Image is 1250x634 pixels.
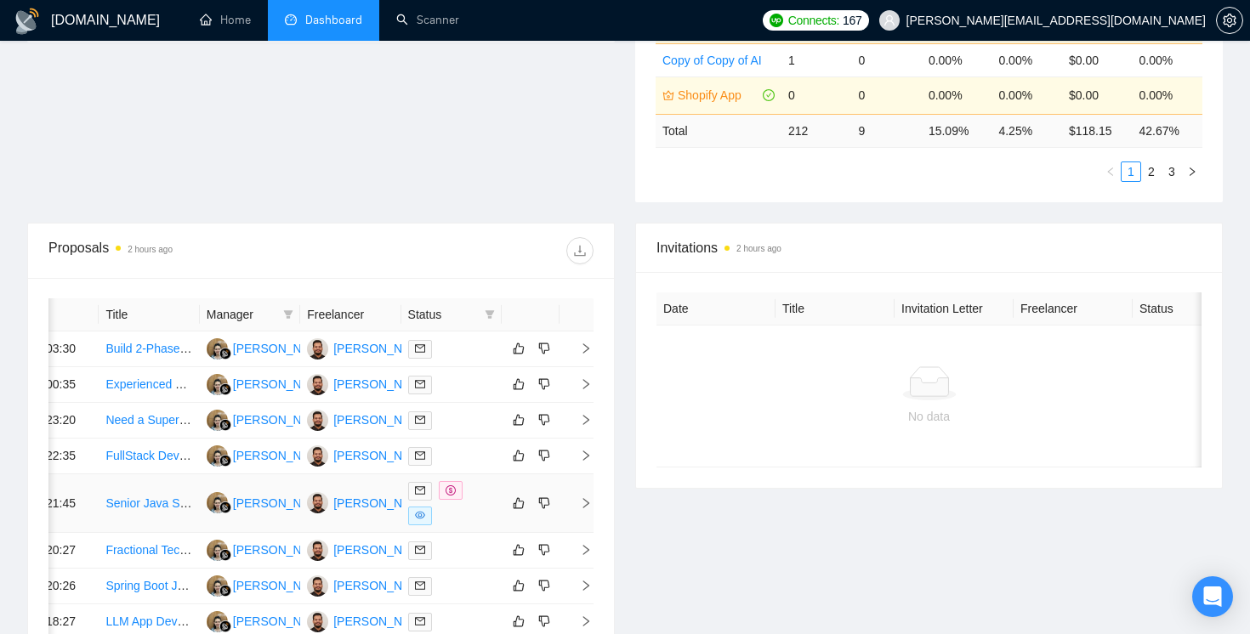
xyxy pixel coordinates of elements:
[513,377,525,391] span: like
[538,377,550,391] span: dislike
[1121,161,1141,182] li: 1
[851,114,922,147] td: 9
[219,549,231,561] img: gigradar-bm.png
[105,496,292,510] a: Senior Java Spring Boot Developer
[415,510,425,520] span: eye
[207,448,331,461] a: ES[PERSON_NAME]
[333,576,431,595] div: [PERSON_NAME]
[922,114,992,147] td: 15.09 %
[884,14,895,26] span: user
[851,76,922,114] td: 0
[333,494,431,512] div: [PERSON_NAME]
[736,244,781,253] time: 2 hours ago
[534,575,554,596] button: dislike
[922,43,992,76] td: 0.00%
[1217,14,1242,27] span: setting
[534,493,554,513] button: dislike
[1062,114,1133,147] td: $ 118.15
[415,343,425,354] span: mail
[14,8,41,35] img: logo
[538,449,550,462] span: dislike
[509,575,529,596] button: like
[513,614,525,628] span: like
[307,410,328,431] img: AA
[307,448,431,461] a: AA[PERSON_NAME]
[128,245,173,254] time: 2 hours ago
[781,76,852,114] td: 0
[233,410,331,429] div: [PERSON_NAME]
[567,244,593,258] span: download
[307,376,431,390] a: AA[PERSON_NAME]
[307,374,328,395] img: AA
[333,339,431,358] div: [PERSON_NAME]
[200,298,300,331] th: Manager
[233,541,331,559] div: [PERSON_NAME]
[105,342,475,355] a: Build 2-Phase SaaS Tool (Email → SMS Summaries) using n8n + GUI
[219,585,231,597] img: gigradar-bm.png
[1182,161,1202,182] li: Next Page
[534,374,554,394] button: dislike
[788,11,839,30] span: Connects:
[534,445,554,466] button: dislike
[333,410,431,429] div: [PERSON_NAME]
[851,43,922,76] td: 0
[333,446,431,465] div: [PERSON_NAME]
[538,496,550,510] span: dislike
[534,338,554,359] button: dislike
[99,367,199,403] td: Experienced Full Stack Engineer
[207,492,228,513] img: ES
[991,76,1062,114] td: 0.00%
[1142,162,1161,181] a: 2
[233,375,331,393] div: [PERSON_NAME]
[509,611,529,631] button: like
[843,11,861,30] span: 167
[300,298,401,331] th: Freelancer
[1132,76,1202,114] td: 0.00%
[566,615,592,627] span: right
[656,237,1202,258] span: Invitations
[656,292,776,325] th: Date
[538,342,550,355] span: dislike
[1192,576,1233,617] div: Open Intercom Messenger
[895,292,1014,325] th: Invitation Letter
[513,342,525,355] span: like
[207,542,331,556] a: ES[PERSON_NAME]
[219,501,231,513] img: gigradar-bm.png
[1100,161,1121,182] li: Previous Page
[105,449,290,462] a: FullStack Developer NodeJs React
[105,377,278,391] a: Experienced Full Stack Engineer
[307,614,431,627] a: AA[PERSON_NAME]
[207,495,331,509] a: ES[PERSON_NAME]
[1100,161,1121,182] button: left
[207,341,331,354] a: ES[PERSON_NAME]
[307,542,431,556] a: AA[PERSON_NAME]
[396,13,459,27] a: searchScanner
[105,614,226,628] a: LLM App Development
[509,540,529,560] button: like
[1162,161,1182,182] li: 3
[200,13,251,27] a: homeHome
[307,338,328,359] img: AA
[509,374,529,394] button: like
[534,611,554,631] button: dislike
[513,579,525,592] span: like
[307,575,328,597] img: AA
[415,485,425,495] span: mail
[219,455,231,467] img: gigradar-bm.png
[219,348,231,359] img: gigradar-bm.png
[233,494,331,512] div: [PERSON_NAME]
[99,403,199,439] td: Need a Super Creative Full-Stack Developer for a Modern SaaS MVP
[662,89,674,101] span: crown
[219,383,231,395] img: gigradar-bm.png
[1187,167,1197,177] span: right
[922,76,992,114] td: 0.00%
[283,309,293,320] span: filter
[207,540,228,561] img: ES
[991,114,1062,147] td: 4.25 %
[566,342,592,354] span: right
[1132,114,1202,147] td: 42.67 %
[662,54,762,67] a: Copy of Copy of AI
[538,413,550,427] span: dislike
[233,446,331,465] div: [PERSON_NAME]
[1216,7,1243,34] button: setting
